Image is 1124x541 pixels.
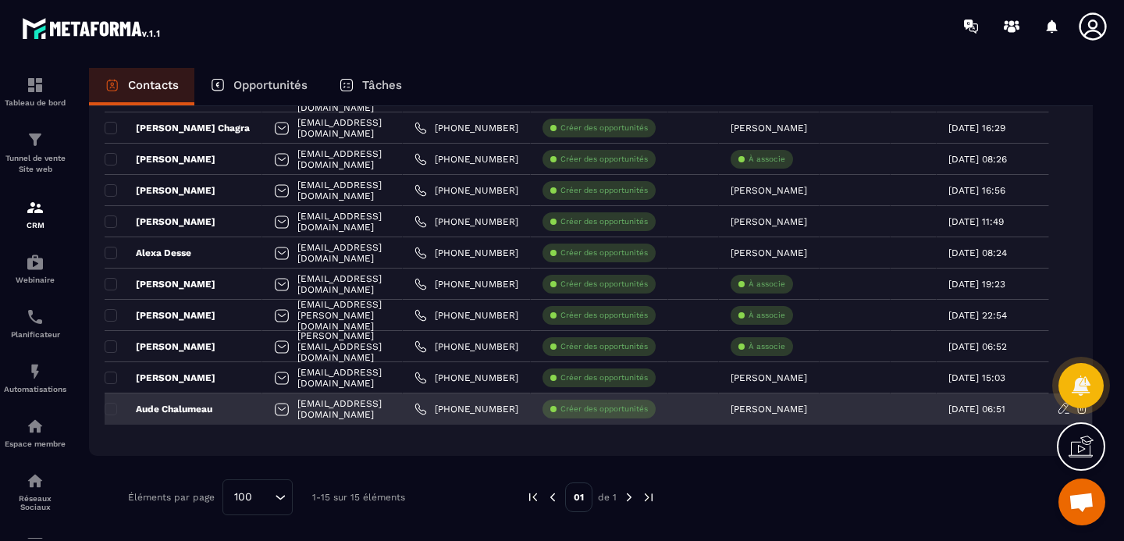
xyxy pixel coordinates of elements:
[948,247,1007,258] p: [DATE] 08:24
[26,76,44,94] img: formation
[948,404,1005,415] p: [DATE] 06:51
[414,122,518,134] a: [PHONE_NUMBER]
[105,309,215,322] p: [PERSON_NAME]
[4,119,66,187] a: formationformationTunnel de vente Site web
[560,185,648,196] p: Créer des opportunités
[26,308,44,326] img: scheduler
[105,403,212,415] p: Aude Chalumeau
[565,482,592,512] p: 01
[4,351,66,405] a: automationsautomationsAutomatisations
[948,185,1005,196] p: [DATE] 16:56
[560,372,648,383] p: Créer des opportunités
[4,460,66,523] a: social-networksocial-networkRéseaux Sociaux
[26,253,44,272] img: automations
[26,198,44,217] img: formation
[414,247,518,259] a: [PHONE_NUMBER]
[731,123,807,133] p: [PERSON_NAME]
[414,403,518,415] a: [PHONE_NUMBER]
[105,215,215,228] p: [PERSON_NAME]
[4,440,66,448] p: Espace membre
[749,279,785,290] p: À associe
[105,122,250,134] p: [PERSON_NAME] Chagra
[128,78,179,92] p: Contacts
[4,241,66,296] a: automationsautomationsWebinaire
[4,494,66,511] p: Réseaux Sociaux
[731,247,807,258] p: [PERSON_NAME]
[323,68,418,105] a: Tâches
[362,78,402,92] p: Tâches
[4,405,66,460] a: automationsautomationsEspace membre
[4,221,66,230] p: CRM
[560,279,648,290] p: Créer des opportunités
[598,491,617,504] p: de 1
[128,492,215,503] p: Éléments par page
[560,247,648,258] p: Créer des opportunités
[414,340,518,353] a: [PHONE_NUMBER]
[4,64,66,119] a: formationformationTableau de bord
[105,372,215,384] p: [PERSON_NAME]
[731,185,807,196] p: [PERSON_NAME]
[560,404,648,415] p: Créer des opportunités
[105,184,215,197] p: [PERSON_NAME]
[105,278,215,290] p: [PERSON_NAME]
[22,14,162,42] img: logo
[26,362,44,381] img: automations
[312,492,405,503] p: 1-15 sur 15 éléments
[948,310,1007,321] p: [DATE] 22:54
[4,330,66,339] p: Planificateur
[4,187,66,241] a: formationformationCRM
[414,215,518,228] a: [PHONE_NUMBER]
[526,490,540,504] img: prev
[560,154,648,165] p: Créer des opportunités
[560,341,648,352] p: Créer des opportunités
[233,78,308,92] p: Opportunités
[414,309,518,322] a: [PHONE_NUMBER]
[4,98,66,107] p: Tableau de bord
[1058,479,1105,525] div: Ouvrir le chat
[414,278,518,290] a: [PHONE_NUMBER]
[948,154,1007,165] p: [DATE] 08:26
[642,490,656,504] img: next
[4,153,66,175] p: Tunnel de vente Site web
[948,123,1005,133] p: [DATE] 16:29
[4,296,66,351] a: schedulerschedulerPlanificateur
[4,276,66,284] p: Webinaire
[89,68,194,105] a: Contacts
[948,279,1005,290] p: [DATE] 19:23
[731,404,807,415] p: [PERSON_NAME]
[731,216,807,227] p: [PERSON_NAME]
[194,68,323,105] a: Opportunités
[105,247,191,259] p: Alexa Desse
[546,490,560,504] img: prev
[622,490,636,504] img: next
[749,154,785,165] p: À associe
[731,372,807,383] p: [PERSON_NAME]
[26,130,44,149] img: formation
[749,310,785,321] p: À associe
[258,489,271,506] input: Search for option
[26,472,44,490] img: social-network
[414,184,518,197] a: [PHONE_NUMBER]
[560,216,648,227] p: Créer des opportunités
[948,372,1005,383] p: [DATE] 15:03
[105,340,215,353] p: [PERSON_NAME]
[229,489,258,506] span: 100
[414,372,518,384] a: [PHONE_NUMBER]
[948,341,1007,352] p: [DATE] 06:52
[560,310,648,321] p: Créer des opportunités
[560,123,648,133] p: Créer des opportunités
[105,153,215,166] p: [PERSON_NAME]
[4,385,66,393] p: Automatisations
[26,417,44,436] img: automations
[948,216,1004,227] p: [DATE] 11:49
[414,153,518,166] a: [PHONE_NUMBER]
[222,479,293,515] div: Search for option
[749,341,785,352] p: À associe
